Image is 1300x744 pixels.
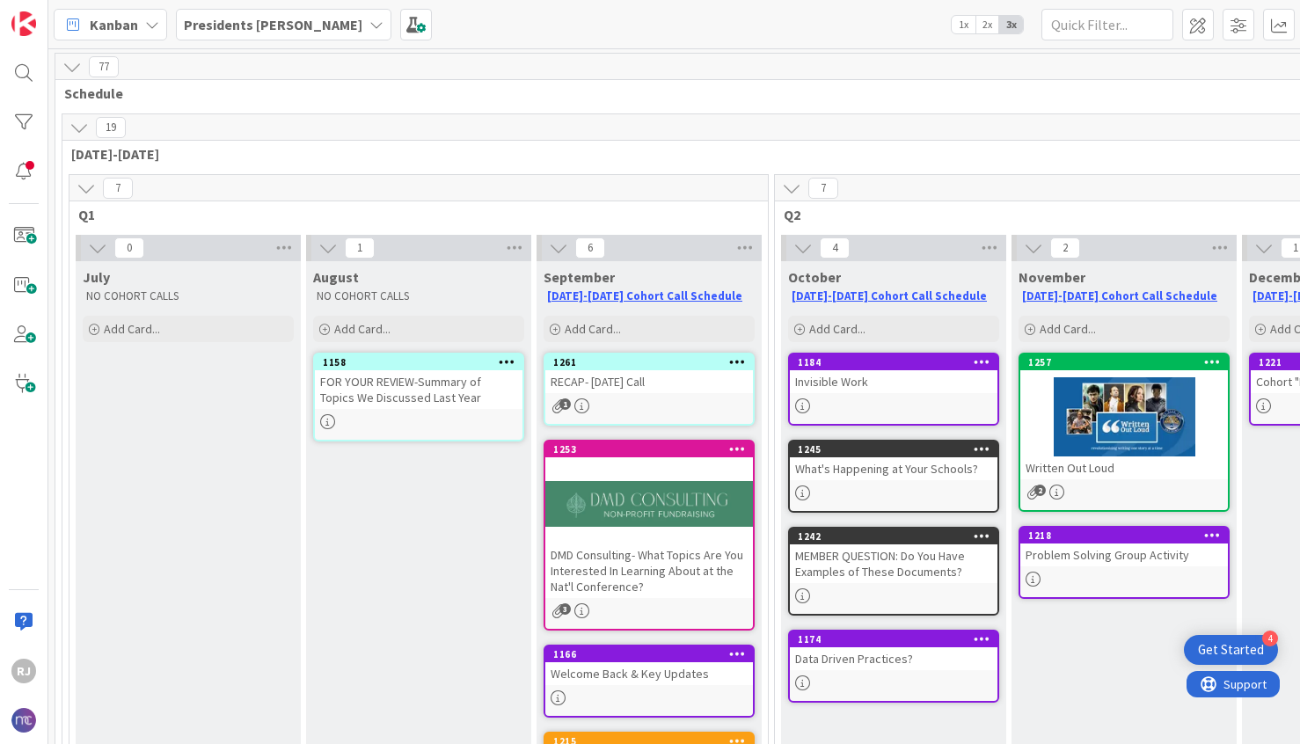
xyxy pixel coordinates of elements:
[790,631,997,670] div: 1174Data Driven Practices?
[345,237,375,259] span: 1
[545,646,753,662] div: 1166
[545,354,753,393] div: 1261RECAP- [DATE] Call
[313,268,359,286] span: August
[790,529,997,544] div: 1242
[559,398,571,410] span: 1
[1184,635,1278,665] div: Open Get Started checklist, remaining modules: 4
[798,443,997,456] div: 1245
[11,11,36,36] img: Visit kanbanzone.com
[89,56,119,77] span: 77
[798,530,997,543] div: 1242
[104,321,160,337] span: Add Card...
[184,16,362,33] b: Presidents [PERSON_NAME]
[790,647,997,670] div: Data Driven Practices?
[1041,9,1173,40] input: Quick Filter...
[315,354,522,370] div: 1158
[78,206,746,223] span: Q1
[559,603,571,615] span: 3
[798,356,997,368] div: 1184
[545,441,753,457] div: 1253
[545,441,753,598] div: 1253DMD Consulting- What Topics Are You Interested In Learning About at the Nat'l Conference?
[553,443,753,456] div: 1253
[545,543,753,598] div: DMD Consulting- What Topics Are You Interested In Learning About at the Nat'l Conference?
[790,631,997,647] div: 1174
[1050,237,1080,259] span: 2
[790,370,997,393] div: Invisible Work
[952,16,975,33] span: 1x
[790,441,997,457] div: 1245
[323,356,522,368] div: 1158
[1020,456,1228,479] div: Written Out Loud
[975,16,999,33] span: 2x
[809,321,865,337] span: Add Card...
[11,708,36,733] img: avatar
[790,529,997,583] div: 1242MEMBER QUESTION: Do You Have Examples of These Documents?
[545,370,753,393] div: RECAP- [DATE] Call
[114,237,144,259] span: 0
[1020,354,1228,479] div: 1257Written Out Loud
[315,354,522,409] div: 1158FOR YOUR REVIEW-Summary of Topics We Discussed Last Year
[317,289,521,303] p: NO COHORT CALLS
[1040,321,1096,337] span: Add Card...
[790,544,997,583] div: MEMBER QUESTION: Do You Have Examples of These Documents?
[547,288,742,303] a: [DATE]-[DATE] Cohort Call Schedule
[11,659,36,683] div: RJ
[1028,356,1228,368] div: 1257
[545,646,753,685] div: 1166Welcome Back & Key Updates
[575,237,605,259] span: 6
[798,633,997,646] div: 1174
[790,441,997,480] div: 1245What's Happening at Your Schools?
[1022,288,1217,303] a: [DATE]-[DATE] Cohort Call Schedule
[315,370,522,409] div: FOR YOUR REVIEW-Summary of Topics We Discussed Last Year
[545,662,753,685] div: Welcome Back & Key Updates
[96,117,126,138] span: 19
[1019,268,1085,286] span: November
[545,354,753,370] div: 1261
[790,354,997,370] div: 1184
[999,16,1023,33] span: 3x
[1020,354,1228,370] div: 1257
[544,268,615,286] span: September
[790,457,997,480] div: What's Happening at Your Schools?
[808,178,838,199] span: 7
[1020,543,1228,566] div: Problem Solving Group Activity
[788,268,841,286] span: October
[1034,485,1046,496] span: 2
[1020,528,1228,543] div: 1218
[1020,528,1228,566] div: 1218Problem Solving Group Activity
[86,289,290,303] p: NO COHORT CALLS
[90,14,138,35] span: Kanban
[553,356,753,368] div: 1261
[83,268,110,286] span: July
[37,3,80,24] span: Support
[1262,631,1278,646] div: 4
[790,354,997,393] div: 1184Invisible Work
[1198,641,1264,659] div: Get Started
[553,648,753,660] div: 1166
[334,321,391,337] span: Add Card...
[792,288,987,303] a: [DATE]-[DATE] Cohort Call Schedule
[820,237,850,259] span: 4
[1028,529,1228,542] div: 1218
[565,321,621,337] span: Add Card...
[103,178,133,199] span: 7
